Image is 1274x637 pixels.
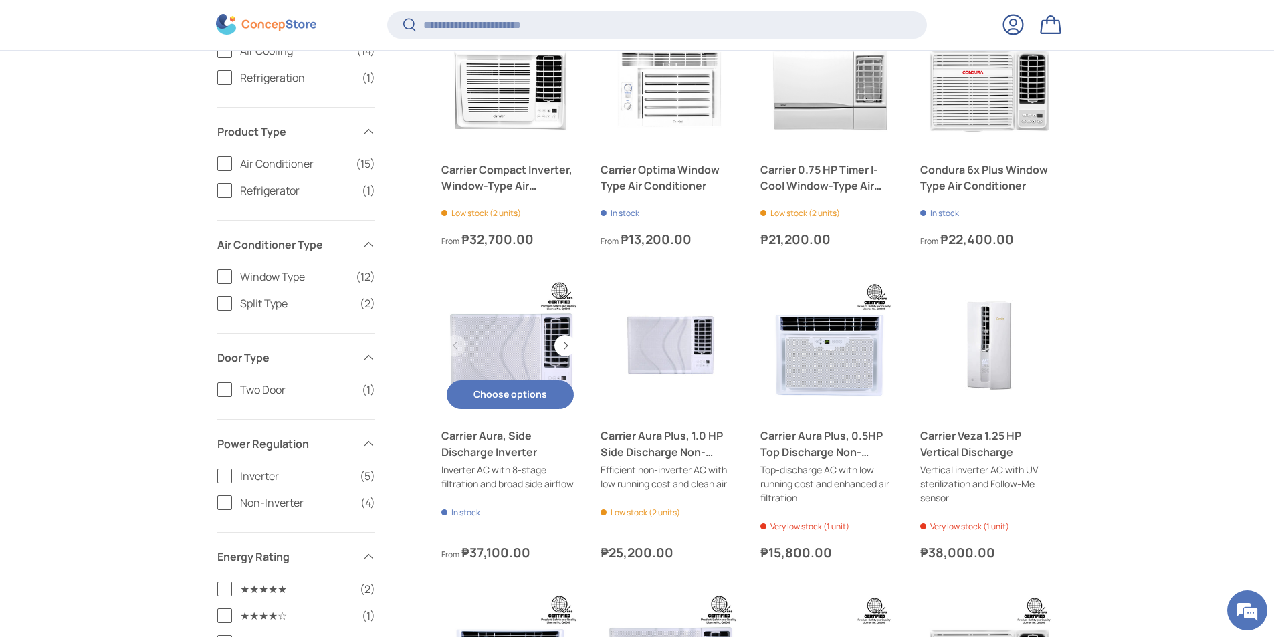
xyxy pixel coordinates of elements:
span: Air Conditioner Type [217,237,354,253]
a: Carrier Aura Plus, 0.5HP Top Discharge Non-Inverter [760,276,899,414]
span: Air Conditioner [240,156,348,172]
summary: Door Type [217,334,375,382]
span: (2) [360,581,375,597]
span: Non-Inverter [240,495,352,511]
span: Door Type [217,350,354,366]
span: (1) [362,382,375,398]
a: Carrier 0.75 HP Timer I-Cool Window-Type Air Conditioner [760,11,899,149]
a: Carrier Aura Plus, 1.0 HP Side Discharge Non-Inverter [601,428,739,460]
span: (15) [356,156,375,172]
span: Two Door [240,382,354,398]
summary: Product Type [217,108,375,156]
span: Power Regulation [217,436,354,452]
summary: Energy Rating [217,533,375,581]
a: Condura 6x Plus Window Type Air Conditioner [920,162,1059,194]
span: (1) [362,182,375,199]
span: (4) [360,495,375,511]
span: Energy Rating [217,549,354,565]
span: Window Type [240,269,348,285]
span: ★★★★☆ [240,608,354,624]
summary: Power Regulation [217,420,375,468]
span: Inverter [240,468,352,484]
span: Product Type [217,124,354,140]
img: ConcepStore [216,15,316,35]
button: Choose options [447,380,574,409]
a: Carrier Aura Plus, 0.5HP Top Discharge Non-Inverter [760,428,899,460]
summary: Air Conditioner Type [217,221,375,269]
span: ★★★★★ [240,581,352,597]
a: Carrier Veza 1.25 HP Vertical Discharge [920,276,1059,414]
a: Carrier Veza 1.25 HP Vertical Discharge [920,428,1059,460]
span: (5) [360,468,375,484]
a: Carrier Compact Inverter, Window-Type Air Conditioner [441,162,580,194]
a: Carrier Aura Plus, 1.0 HP Side Discharge Non-Inverter [601,276,739,414]
span: (1) [362,608,375,624]
a: Carrier Optima Window Type Air Conditioner [601,11,739,149]
span: (12) [356,269,375,285]
a: Carrier 0.75 HP Timer I-Cool Window-Type Air Conditioner [760,162,899,194]
a: Carrier Aura, Side Discharge Inverter [441,428,580,460]
span: Refrigerator [240,182,354,199]
a: Carrier Optima Window Type Air Conditioner [601,162,739,194]
span: (2) [360,295,375,311]
span: Split Type [240,295,352,311]
a: Condura 6x Plus Window Type Air Conditioner [920,11,1059,149]
a: Carrier Aura, Side Discharge Inverter [441,276,580,414]
span: Refrigeration [240,70,354,86]
a: Carrier Compact Inverter, Window-Type Air Conditioner [441,11,580,149]
span: (1) [362,70,375,86]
